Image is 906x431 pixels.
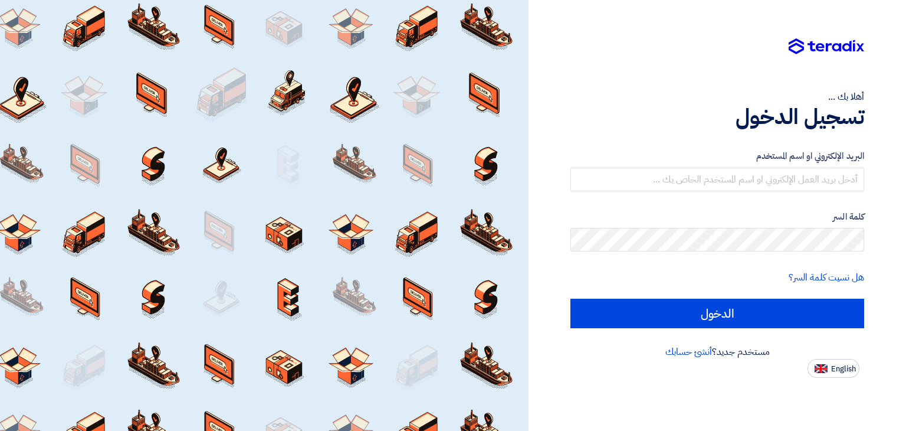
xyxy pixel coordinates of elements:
[570,168,864,191] input: أدخل بريد العمل الإلكتروني او اسم المستخدم الخاص بك ...
[570,149,864,163] label: البريد الإلكتروني او اسم المستخدم
[570,299,864,328] input: الدخول
[789,270,864,285] a: هل نسيت كلمة السر؟
[570,90,864,104] div: أهلا بك ...
[570,210,864,224] label: كلمة السر
[789,38,864,55] img: Teradix logo
[570,104,864,130] h1: تسجيل الدخول
[665,345,712,359] a: أنشئ حسابك
[815,364,828,373] img: en-US.png
[807,359,859,378] button: English
[570,345,864,359] div: مستخدم جديد؟
[831,365,856,373] span: English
